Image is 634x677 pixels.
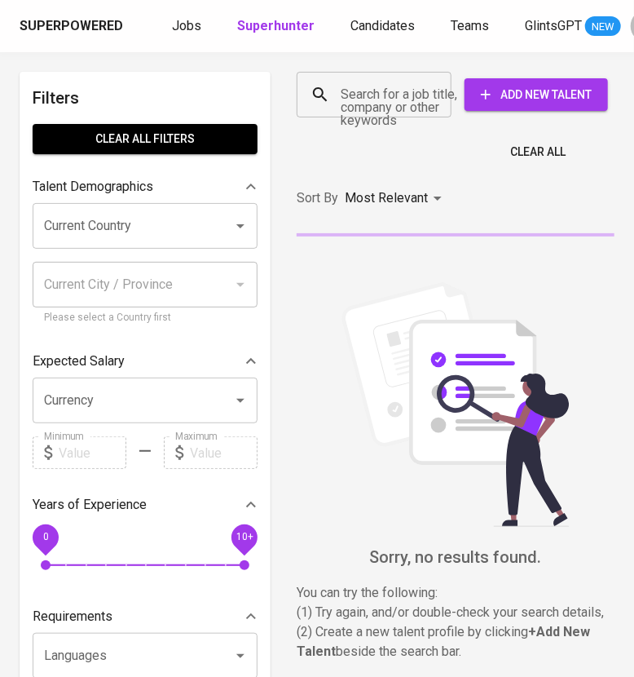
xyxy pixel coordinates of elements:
[297,624,590,659] b: + Add New Talent
[20,17,123,36] div: Superpowered
[229,644,252,667] button: Open
[46,129,244,149] span: Clear All filters
[345,184,447,214] div: Most Relevant
[33,495,147,515] p: Years of Experience
[229,215,252,237] button: Open
[59,436,126,469] input: Value
[33,124,258,154] button: Clear All filters
[33,607,112,626] p: Requirements
[33,345,258,378] div: Expected Salary
[42,532,48,543] span: 0
[33,170,258,203] div: Talent Demographics
[451,18,489,33] span: Teams
[237,16,318,37] a: Superhunter
[297,544,614,570] h6: Sorry, no results found.
[237,18,315,33] b: Superhunter
[525,16,621,37] a: GlintsGPT NEW
[350,18,415,33] span: Candidates
[525,18,582,33] span: GlintsGPT
[297,622,614,662] p: (2) Create a new talent profile by clicking beside the search bar.
[350,16,418,37] a: Candidates
[345,188,428,208] p: Most Relevant
[33,85,258,111] h6: Filters
[297,603,614,622] p: (1) Try again, and/or double-check your search details,
[297,188,338,208] p: Sort By
[451,16,492,37] a: Teams
[172,16,205,37] a: Jobs
[504,137,572,167] button: Clear All
[297,583,614,603] p: You can try the following :
[333,282,578,527] img: file_searching.svg
[44,310,246,326] p: Please select a Country first
[229,389,252,412] button: Open
[33,352,125,371] p: Expected Salary
[585,19,621,35] span: NEW
[33,489,258,521] div: Years of Experience
[33,600,258,633] div: Requirements
[190,436,258,469] input: Value
[20,17,126,36] a: Superpowered
[464,78,608,111] button: Add New Talent
[478,85,595,105] span: Add New Talent
[172,18,201,33] span: Jobs
[510,142,566,162] span: Clear All
[33,177,153,197] p: Talent Demographics
[236,532,253,543] span: 10+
